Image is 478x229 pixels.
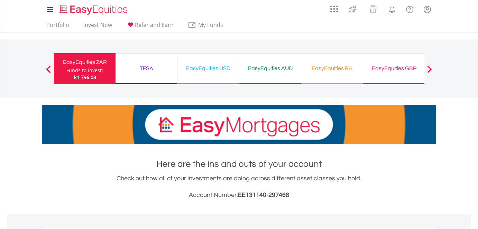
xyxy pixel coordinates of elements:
[419,2,436,17] a: My Profile
[182,64,235,73] div: EasyEquities USD
[305,64,359,73] div: EasyEquities RA
[135,21,174,29] span: Refer and Earn
[42,190,436,200] h3: Account Number:
[423,69,436,76] button: Next
[243,64,297,73] div: EasyEquities AUD
[367,64,421,73] div: EasyEquities GBP
[123,21,176,32] a: Refer and Earn
[188,20,233,29] span: My Funds
[238,192,289,198] span: EE131140-297468
[330,5,338,13] img: grid-menu-icon.svg
[42,69,55,76] button: Previous
[42,158,436,170] h1: Here are the ins and outs of your account
[81,21,115,32] a: Invest Now
[66,67,103,74] div: Funds to invest:
[401,2,419,16] a: FAQ's and Support
[347,3,358,15] img: thrive-v2.svg
[44,21,72,32] a: Portfolio
[42,174,436,200] div: Check out how all of your investments are doing across different asset classes you hold.
[42,105,436,144] img: EasyMortage Promotion Banner
[326,2,342,13] a: AppsGrid
[58,57,111,67] div: EasyEquities ZAR
[367,3,379,15] img: vouchers-v2.svg
[120,64,173,73] div: TFSA
[57,2,130,16] a: Home page
[74,74,96,80] span: R1 796.08
[58,4,130,16] img: EasyEquities_Logo.png
[383,2,401,16] a: Notifications
[363,2,383,15] a: Vouchers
